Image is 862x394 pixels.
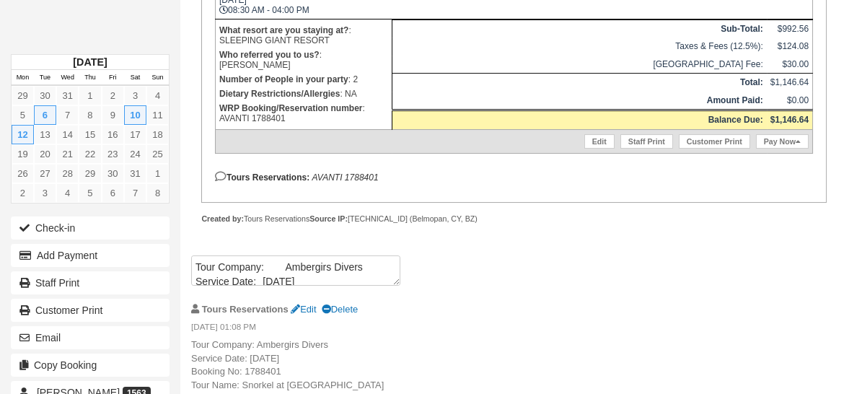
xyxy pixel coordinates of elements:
em: AVANTI 1788401 [312,172,378,183]
a: 1 [79,86,101,105]
a: 10 [124,105,146,125]
strong: [DATE] [73,56,107,68]
p: : NA [219,87,388,101]
a: 2 [12,183,34,203]
a: 8 [146,183,169,203]
a: Pay Now [756,134,809,149]
a: 6 [102,183,124,203]
button: Email [11,326,170,349]
p: : [PERSON_NAME] [219,48,388,72]
td: [GEOGRAPHIC_DATA] Fee: [392,56,766,74]
a: 29 [79,164,101,183]
a: 29 [12,86,34,105]
p: : 2 [219,72,388,87]
a: 25 [146,144,169,164]
th: Wed [56,70,79,86]
a: Staff Print [620,134,673,149]
button: Copy Booking [11,354,170,377]
a: 18 [146,125,169,144]
strong: Tours Reservations [202,304,289,315]
a: 9 [102,105,124,125]
th: Total: [392,74,766,92]
a: 26 [12,164,34,183]
th: Fri [102,70,124,86]
th: Sat [124,70,146,86]
th: Amount Paid: [392,92,766,110]
a: 7 [56,105,79,125]
th: Thu [79,70,101,86]
a: 30 [34,86,56,105]
a: Edit [584,134,615,149]
button: Check-in [11,216,170,240]
strong: Who referred you to us? [219,50,320,60]
p: : AVANTI 1788401 [219,101,388,126]
a: 2 [102,86,124,105]
td: Taxes & Fees (12.5%): [392,38,766,55]
a: 15 [79,125,101,144]
a: 22 [79,144,101,164]
strong: Source IP: [309,214,348,223]
a: 27 [34,164,56,183]
a: 5 [12,105,34,125]
strong: $1,146.64 [770,115,809,125]
a: 4 [146,86,169,105]
strong: Created by: [201,214,244,223]
a: 1 [146,164,169,183]
td: $1,146.64 [767,74,813,92]
button: Add Payment [11,244,170,267]
a: 31 [56,86,79,105]
a: 21 [56,144,79,164]
a: 14 [56,125,79,144]
th: Sun [146,70,169,86]
a: 3 [34,183,56,203]
p: : SLEEPING GIANT RESORT [219,23,388,48]
a: 17 [124,125,146,144]
div: Tours Reservations [TECHNICAL_ID] (Belmopan, CY, BZ) [201,214,826,224]
a: 16 [102,125,124,144]
a: Customer Print [679,134,750,149]
em: [DATE] 01:08 PM [191,321,816,337]
a: Edit [291,304,316,315]
a: 28 [56,164,79,183]
strong: What resort are you staying at? [219,25,348,35]
a: 31 [124,164,146,183]
td: $124.08 [767,38,813,55]
a: 19 [12,144,34,164]
strong: Number of People in your party [219,74,348,84]
a: 5 [79,183,101,203]
strong: Dietary Restrictions/Allergies [219,89,340,99]
a: Staff Print [11,271,170,294]
a: Delete [322,304,358,315]
a: 12 [12,125,34,144]
a: 11 [146,105,169,125]
a: 20 [34,144,56,164]
strong: Tours Reservations: [215,172,309,183]
a: 30 [102,164,124,183]
th: Mon [12,70,34,86]
strong: WRP Booking/Reservation number [219,103,362,113]
a: 8 [79,105,101,125]
a: Customer Print [11,299,170,322]
a: 6 [34,105,56,125]
td: $30.00 [767,56,813,74]
th: Balance Due: [392,110,766,130]
a: 3 [124,86,146,105]
th: Sub-Total: [392,19,766,38]
a: 24 [124,144,146,164]
a: 23 [102,144,124,164]
a: 7 [124,183,146,203]
a: 4 [56,183,79,203]
th: Tue [34,70,56,86]
td: $0.00 [767,92,813,110]
a: 13 [34,125,56,144]
td: $992.56 [767,19,813,38]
